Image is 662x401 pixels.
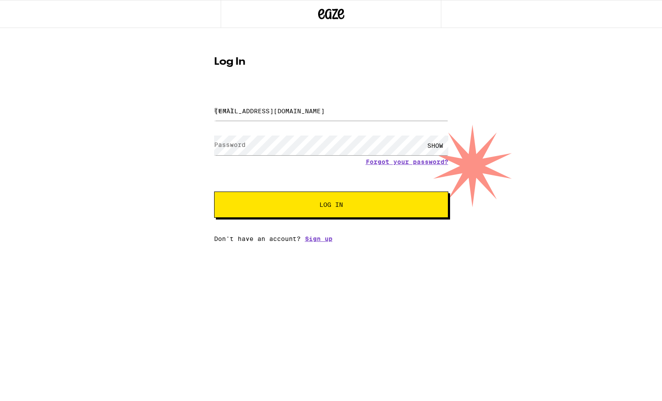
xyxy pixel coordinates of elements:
label: Email [214,107,234,114]
a: Sign up [305,235,333,242]
div: SHOW [422,136,448,155]
input: Email [214,101,448,121]
span: Log In [319,202,343,208]
button: Log In [214,192,448,218]
a: Forgot your password? [366,158,448,165]
div: Don't have an account? [214,235,448,242]
h1: Log In [214,57,448,67]
label: Password [214,141,246,148]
